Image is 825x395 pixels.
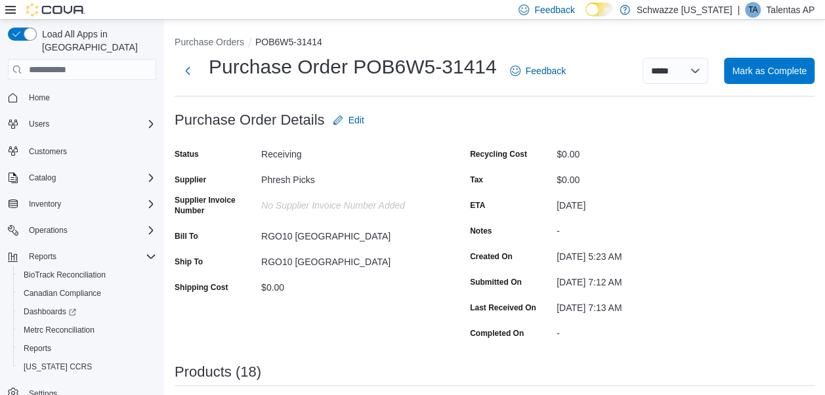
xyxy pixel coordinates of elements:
img: Cova [26,3,85,16]
span: Users [29,119,49,129]
div: $0.00 [261,277,437,293]
span: Dark Mode [585,16,586,17]
button: Catalog [3,169,161,187]
span: Operations [29,225,68,236]
p: Schwazze [US_STATE] [637,2,732,18]
button: Inventory [24,196,66,212]
a: Home [24,90,55,106]
h1: Purchase Order POB6W5-31414 [209,54,497,80]
span: Washington CCRS [18,359,156,375]
button: [US_STATE] CCRS [13,358,161,376]
div: No Supplier Invoice Number added [261,195,437,211]
a: Metrc Reconciliation [18,322,100,338]
span: Catalog [29,173,56,183]
div: $0.00 [557,144,732,159]
span: Reports [24,249,156,264]
button: Inventory [3,195,161,213]
a: Dashboards [13,302,161,321]
span: BioTrack Reconciliation [24,270,106,280]
label: Created On [470,251,513,262]
label: Status [175,149,199,159]
span: Operations [24,222,156,238]
span: TA [748,2,757,18]
span: Home [24,89,156,106]
div: Phresh Picks [261,169,437,185]
label: ETA [470,200,485,211]
div: RGO10 [GEOGRAPHIC_DATA] [261,226,437,241]
div: Receiving [261,144,437,159]
button: Users [24,116,54,132]
label: Tax [470,175,483,185]
span: Dashboards [18,304,156,320]
label: Notes [470,226,492,236]
span: Reports [24,343,51,354]
span: Mark as Complete [732,64,807,77]
button: POB6W5-31414 [255,37,322,47]
div: Talentas AP [745,2,761,18]
span: Users [24,116,156,132]
button: BioTrack Reconciliation [13,266,161,284]
label: Shipping Cost [175,282,228,293]
span: Reports [18,341,156,356]
a: Dashboards [18,304,81,320]
button: Reports [24,249,62,264]
span: Reports [29,251,56,262]
button: Edit [328,107,370,133]
a: Feedback [505,58,571,84]
a: Customers [24,144,72,159]
button: Reports [13,339,161,358]
a: Reports [18,341,56,356]
span: Home [29,93,50,103]
label: Supplier [175,175,206,185]
p: Talentas AP [766,2,814,18]
a: Canadian Compliance [18,285,106,301]
span: [US_STATE] CCRS [24,362,92,372]
div: [DATE] 5:23 AM [557,246,732,262]
span: Metrc Reconciliation [18,322,156,338]
label: Completed On [470,328,524,339]
label: Supplier Invoice Number [175,195,256,216]
label: Recycling Cost [470,149,527,159]
div: [DATE] 7:13 AM [557,297,732,313]
div: $0.00 [557,169,732,185]
span: Customers [29,146,67,157]
span: Customers [24,142,156,159]
p: | [737,2,740,18]
span: Metrc Reconciliation [24,325,95,335]
button: Catalog [24,170,61,186]
button: Purchase Orders [175,37,244,47]
button: Canadian Compliance [13,284,161,302]
span: Canadian Compliance [24,288,101,299]
a: BioTrack Reconciliation [18,267,111,283]
div: - [557,220,732,236]
div: [DATE] 7:12 AM [557,272,732,287]
button: Next [175,58,201,84]
a: [US_STATE] CCRS [18,359,97,375]
span: Inventory [29,199,61,209]
nav: An example of EuiBreadcrumbs [175,35,814,51]
label: Submitted On [470,277,522,287]
div: RGO10 [GEOGRAPHIC_DATA] [261,251,437,267]
button: Reports [3,247,161,266]
span: Dashboards [24,306,76,317]
span: Canadian Compliance [18,285,156,301]
label: Last Received On [470,302,536,313]
h3: Purchase Order Details [175,112,325,128]
button: Metrc Reconciliation [13,321,161,339]
span: Feedback [526,64,566,77]
button: Operations [24,222,73,238]
button: Customers [3,141,161,160]
span: Load All Apps in [GEOGRAPHIC_DATA] [37,28,156,54]
button: Home [3,88,161,107]
span: Catalog [24,170,156,186]
span: Edit [349,114,364,127]
span: BioTrack Reconciliation [18,267,156,283]
div: - [557,323,732,339]
label: Bill To [175,231,198,241]
span: Inventory [24,196,156,212]
button: Mark as Complete [724,58,814,84]
div: [DATE] [557,195,732,211]
span: Feedback [534,3,574,16]
input: Dark Mode [585,3,613,16]
button: Users [3,115,161,133]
